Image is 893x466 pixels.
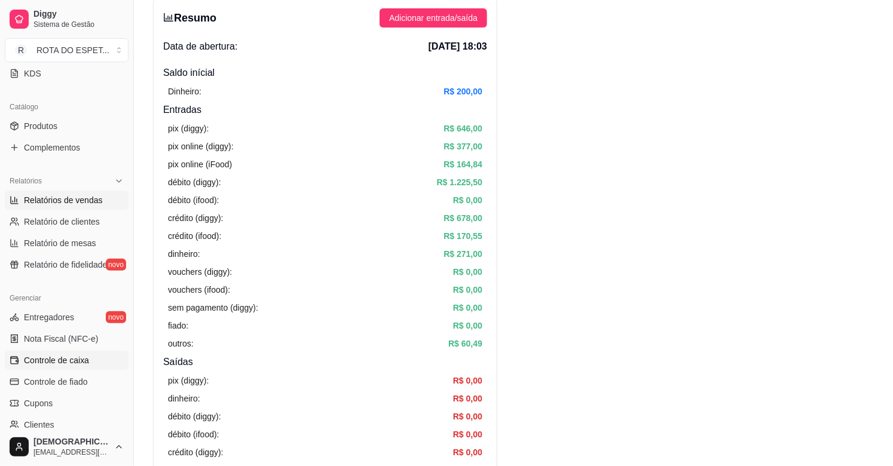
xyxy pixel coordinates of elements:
span: Nota Fiscal (NFC-e) [24,333,98,345]
article: crédito (ifood): [168,229,221,243]
h4: Saídas [163,355,487,369]
span: Controle de fiado [24,376,88,388]
span: Complementos [24,142,80,154]
article: R$ 271,00 [444,247,482,260]
article: pix online (iFood) [168,158,232,171]
div: Catálogo [5,97,129,116]
a: Complementos [5,138,129,157]
article: R$ 200,00 [444,85,482,98]
span: Sistema de Gestão [33,20,124,29]
article: débito (ifood): [168,428,219,441]
a: Controle de caixa [5,351,129,370]
article: crédito (diggy): [168,211,224,225]
article: fiado: [168,319,188,332]
span: R [15,44,27,56]
span: Produtos [24,120,57,132]
article: débito (diggy): [168,176,221,189]
span: [DEMOGRAPHIC_DATA] [33,437,109,447]
button: [DEMOGRAPHIC_DATA][EMAIL_ADDRESS][DOMAIN_NAME] [5,433,129,461]
a: DiggySistema de Gestão [5,5,129,33]
a: Produtos [5,116,129,136]
article: R$ 0,00 [453,392,482,405]
a: Relatório de fidelidadenovo [5,255,129,274]
a: Nota Fiscal (NFC-e) [5,329,129,348]
article: R$ 0,00 [453,446,482,459]
article: pix (diggy): [168,122,209,135]
article: R$ 0,00 [453,374,482,387]
span: Cupons [24,397,53,409]
span: Relatório de fidelidade [24,259,107,271]
a: Controle de fiado [5,372,129,391]
h4: Saldo inícial [163,66,487,80]
span: Diggy [33,9,124,20]
span: [EMAIL_ADDRESS][DOMAIN_NAME] [33,447,109,457]
div: ROTA DO ESPET ... [36,44,109,56]
span: Clientes [24,419,54,431]
article: dinheiro: [168,392,200,405]
span: Entregadores [24,311,74,323]
a: Cupons [5,394,129,413]
article: vouchers (diggy): [168,265,232,278]
article: R$ 0,00 [453,428,482,441]
a: Relatório de mesas [5,234,129,253]
button: Select a team [5,38,129,62]
span: Adicionar entrada/saída [389,11,478,24]
span: Relatório de clientes [24,216,100,228]
article: dinheiro: [168,247,200,260]
article: R$ 60,49 [448,337,482,350]
article: R$ 646,00 [444,122,482,135]
span: [DATE] 18:03 [429,39,487,54]
article: R$ 0,00 [453,265,482,278]
article: R$ 0,00 [453,283,482,296]
article: R$ 164,84 [444,158,482,171]
article: débito (ifood): [168,194,219,207]
article: R$ 1.225,50 [437,176,482,189]
span: Data de abertura: [163,39,238,54]
h3: Resumo [163,10,216,26]
div: Gerenciar [5,289,129,308]
article: crédito (diggy): [168,446,224,459]
article: pix online (diggy): [168,140,234,153]
span: KDS [24,68,41,79]
article: débito (diggy): [168,410,221,423]
a: Clientes [5,415,129,434]
a: Relatórios de vendas [5,191,129,210]
span: Controle de caixa [24,354,89,366]
article: R$ 678,00 [444,211,482,225]
article: vouchers (ifood): [168,283,230,296]
article: R$ 0,00 [453,301,482,314]
a: Entregadoresnovo [5,308,129,327]
span: bar-chart [163,12,174,23]
h4: Entradas [163,103,487,117]
article: R$ 377,00 [444,140,482,153]
a: KDS [5,64,129,83]
article: pix (diggy): [168,374,209,387]
article: R$ 0,00 [453,319,482,332]
a: Relatório de clientes [5,212,129,231]
article: R$ 0,00 [453,410,482,423]
article: R$ 0,00 [453,194,482,207]
span: Relatório de mesas [24,237,96,249]
span: Relatórios [10,176,42,186]
article: Dinheiro: [168,85,201,98]
article: outros: [168,337,194,350]
article: sem pagamento (diggy): [168,301,258,314]
span: Relatórios de vendas [24,194,103,206]
article: R$ 170,55 [444,229,482,243]
button: Adicionar entrada/saída [380,8,487,27]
